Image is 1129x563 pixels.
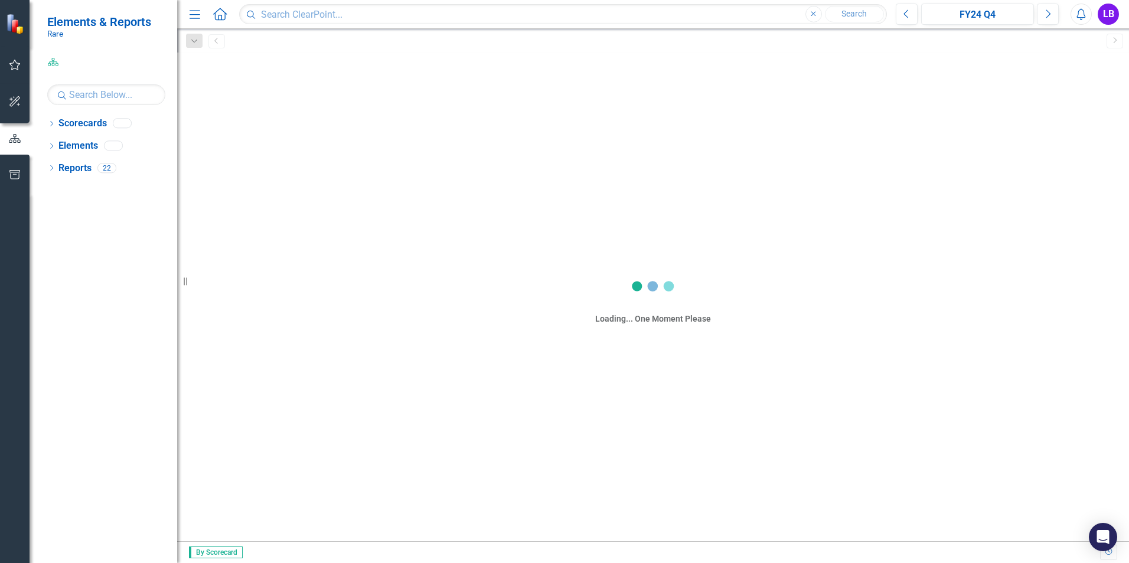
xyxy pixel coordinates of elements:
div: 22 [97,163,116,173]
img: ClearPoint Strategy [6,13,27,34]
button: FY24 Q4 [921,4,1034,25]
div: FY24 Q4 [925,8,1030,22]
input: Search Below... [47,84,165,105]
span: Search [841,9,867,18]
div: Open Intercom Messenger [1089,523,1117,551]
span: By Scorecard [189,546,243,558]
button: Search [825,6,884,22]
a: Reports [58,162,92,175]
div: Loading... One Moment Please [595,313,711,325]
button: LB [1098,4,1119,25]
small: Rare [47,29,151,38]
a: Scorecards [58,117,107,130]
a: Elements [58,139,98,153]
span: Elements & Reports [47,15,151,29]
input: Search ClearPoint... [239,4,887,25]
